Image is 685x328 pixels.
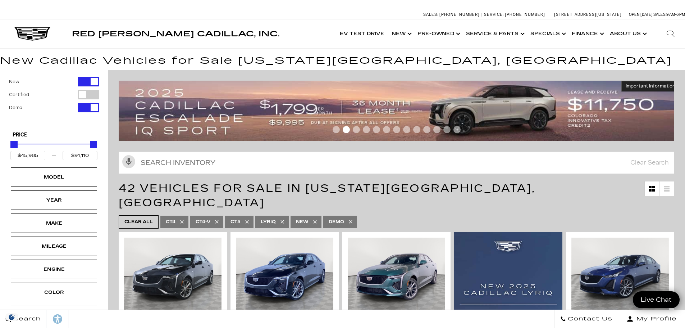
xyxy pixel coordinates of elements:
[124,238,222,311] img: 2024 Cadillac CT4 Sport
[36,265,72,273] div: Engine
[433,126,440,133] span: Go to slide 11
[566,314,612,324] span: Contact Us
[230,217,241,226] span: CT5
[63,151,97,160] input: Maximum
[11,314,41,324] span: Search
[353,126,360,133] span: Go to slide 3
[484,12,504,17] span: Service:
[166,217,175,226] span: CT4
[527,19,568,48] a: Specials
[343,126,350,133] span: Go to slide 2
[90,141,97,148] div: Maximum Price
[296,217,309,226] span: New
[423,12,438,17] span: Sales:
[196,217,210,226] span: CT4-V
[72,30,279,38] span: Red [PERSON_NAME] Cadillac, Inc.
[11,306,97,325] div: BodystyleBodystyle
[413,126,420,133] span: Go to slide 9
[36,173,72,181] div: Model
[36,196,72,204] div: Year
[122,155,135,168] svg: Click to toggle on voice search
[554,12,622,17] a: [STREET_ADDRESS][US_STATE]
[14,27,50,41] img: Cadillac Dark Logo with Cadillac White Text
[11,283,97,302] div: ColorColor
[336,19,388,48] a: EV Test Drive
[618,310,685,328] button: Open user profile menu
[439,12,480,17] span: [PHONE_NUMBER]
[11,214,97,233] div: MakeMake
[11,190,97,210] div: YearYear
[373,126,380,133] span: Go to slide 5
[633,291,680,308] a: Live Chat
[443,126,451,133] span: Go to slide 12
[119,81,680,141] img: 2508-August-FOM-Escalade-IQ-Lease9
[11,167,97,187] div: ModelModel
[4,313,20,321] img: Opt-Out Icon
[9,104,22,111] label: Demo
[568,19,606,48] a: Finance
[261,217,276,226] span: LYRIQ
[634,314,677,324] span: My Profile
[388,19,414,48] a: New
[554,310,618,328] a: Contact Us
[505,12,545,17] span: [PHONE_NUMBER]
[4,313,20,321] section: Click to Open Cookie Consent Modal
[666,12,685,17] span: 9 AM-6 PM
[653,12,666,17] span: Sales:
[637,296,675,304] span: Live Chat
[236,238,333,311] img: 2024 Cadillac CT4 Sport
[403,126,410,133] span: Go to slide 8
[629,12,653,17] span: Open [DATE]
[333,126,340,133] span: Go to slide 1
[9,77,99,125] div: Filter by Vehicle Type
[36,288,72,296] div: Color
[423,126,430,133] span: Go to slide 10
[462,19,527,48] a: Service & Parts
[36,242,72,250] div: Mileage
[481,13,547,17] a: Service: [PHONE_NUMBER]
[329,217,344,226] span: Demo
[36,219,72,227] div: Make
[9,91,29,98] label: Certified
[13,132,95,138] h5: Price
[414,19,462,48] a: Pre-Owned
[10,151,45,160] input: Minimum
[571,238,669,311] img: 2024 Cadillac CT5 Sport
[119,152,674,174] input: Search Inventory
[606,19,649,48] a: About Us
[393,126,400,133] span: Go to slide 7
[453,126,461,133] span: Go to slide 13
[423,13,481,17] a: Sales: [PHONE_NUMBER]
[626,83,675,89] span: Important Information
[72,30,279,37] a: Red [PERSON_NAME] Cadillac, Inc.
[9,78,19,85] label: New
[119,182,535,209] span: 42 Vehicles for Sale in [US_STATE][GEOGRAPHIC_DATA], [GEOGRAPHIC_DATA]
[10,141,18,148] div: Minimum Price
[383,126,390,133] span: Go to slide 6
[124,217,153,226] span: Clear All
[10,138,97,160] div: Price
[348,238,445,311] img: 2025 Cadillac CT4 Sport
[363,126,370,133] span: Go to slide 4
[11,237,97,256] div: MileageMileage
[11,260,97,279] div: EngineEngine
